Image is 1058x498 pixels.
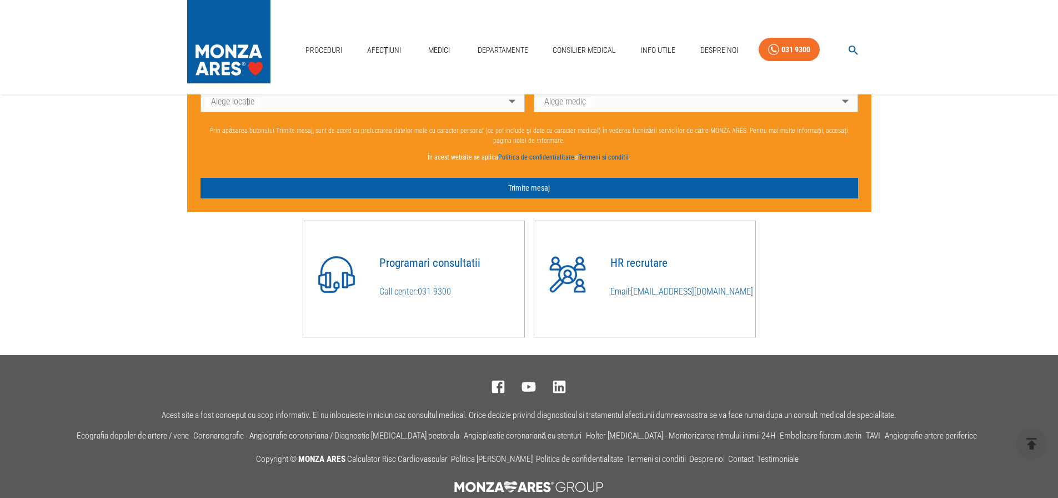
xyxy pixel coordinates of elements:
[696,39,743,62] a: Despre Noi
[428,153,630,161] strong: În acest website se aplica si .
[256,452,802,467] p: Copyright ©
[885,431,977,441] a: Angiografie artere periferice
[866,431,880,441] a: TAVI
[626,454,686,464] a: Termeni si conditii
[610,257,755,270] h4: HR recrutare
[689,454,725,464] a: Despre noi
[636,39,680,62] a: Info Utile
[448,476,610,498] img: MONZA ARES Group
[298,454,345,464] span: MONZA ARES
[422,39,457,62] a: Medici
[780,431,861,441] a: Embolizare fibrom uterin
[759,38,820,62] a: 031 9300
[464,431,582,441] a: Angioplastie coronariană cu stenturi
[728,454,754,464] a: Contact
[473,39,533,62] a: Departamente
[418,286,451,297] a: 031 9300
[498,153,574,161] a: Politica de confidentialitate
[193,431,459,441] a: Coronarografie - Angiografie coronariana / Diagnostic [MEDICAL_DATA] pectorala
[200,178,858,198] button: Trimite mesaj
[379,257,524,270] h4: Programari consultatii
[77,431,189,441] a: Ecografia doppler de artere / vene
[757,454,799,464] a: Testimoniale
[451,454,533,464] a: Politica [PERSON_NAME]
[363,39,406,62] a: Afecțiuni
[610,285,755,298] p: Email:
[379,285,524,298] p: Call center:
[200,126,858,146] p: Prin apăsarea butonului Trimite mesaj, sunt de acord cu prelucrarea datelor mele cu caracter pers...
[162,411,896,420] p: Acest site a fost conceput cu scop informativ. El nu inlocuieste in niciun caz consultul medical....
[301,39,347,62] a: Proceduri
[586,431,775,441] a: Holter [MEDICAL_DATA] - Monitorizarea ritmului inimii 24H
[579,153,629,161] a: Termeni si conditii
[536,454,623,464] a: Politica de confidentialitate
[548,39,620,62] a: Consilier Medical
[781,43,810,57] div: 031 9300
[631,286,753,297] a: [EMAIL_ADDRESS][DOMAIN_NAME]
[347,454,448,464] a: Calculator Risc Cardiovascular
[1016,429,1047,459] button: delete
